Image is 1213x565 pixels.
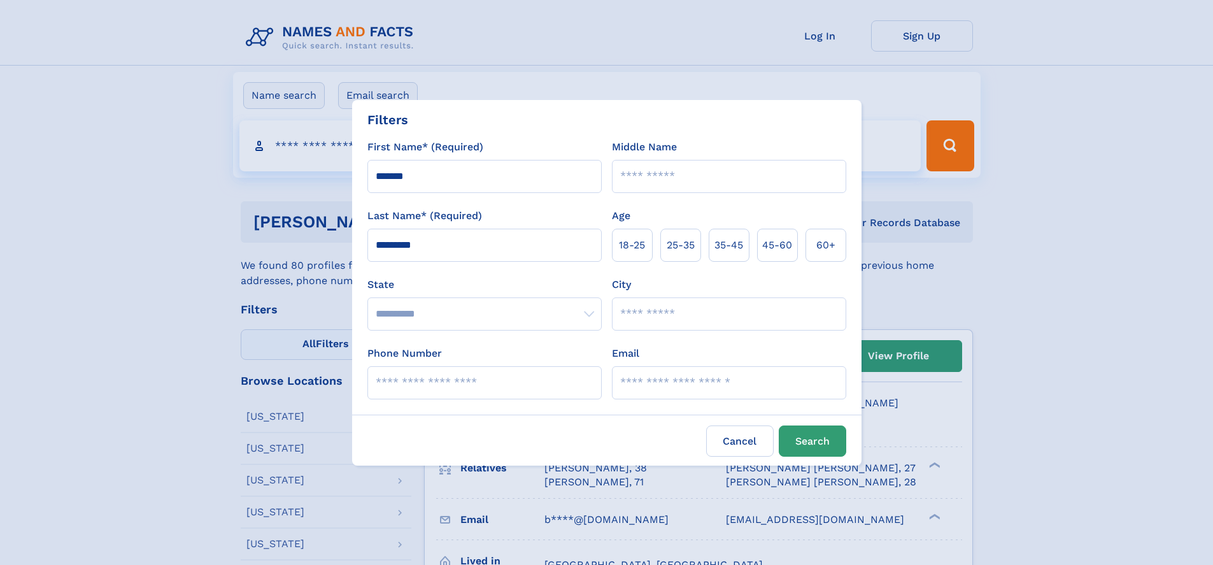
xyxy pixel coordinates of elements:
label: State [367,277,602,292]
span: 35‑45 [714,238,743,253]
span: 45‑60 [762,238,792,253]
label: Cancel [706,426,774,457]
label: First Name* (Required) [367,139,483,155]
label: Age [612,208,630,224]
label: Email [612,346,639,361]
label: Middle Name [612,139,677,155]
label: Phone Number [367,346,442,361]
span: 18‑25 [619,238,645,253]
label: Last Name* (Required) [367,208,482,224]
span: 25‑35 [667,238,695,253]
div: Filters [367,110,408,129]
label: City [612,277,631,292]
span: 60+ [816,238,835,253]
button: Search [779,426,846,457]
